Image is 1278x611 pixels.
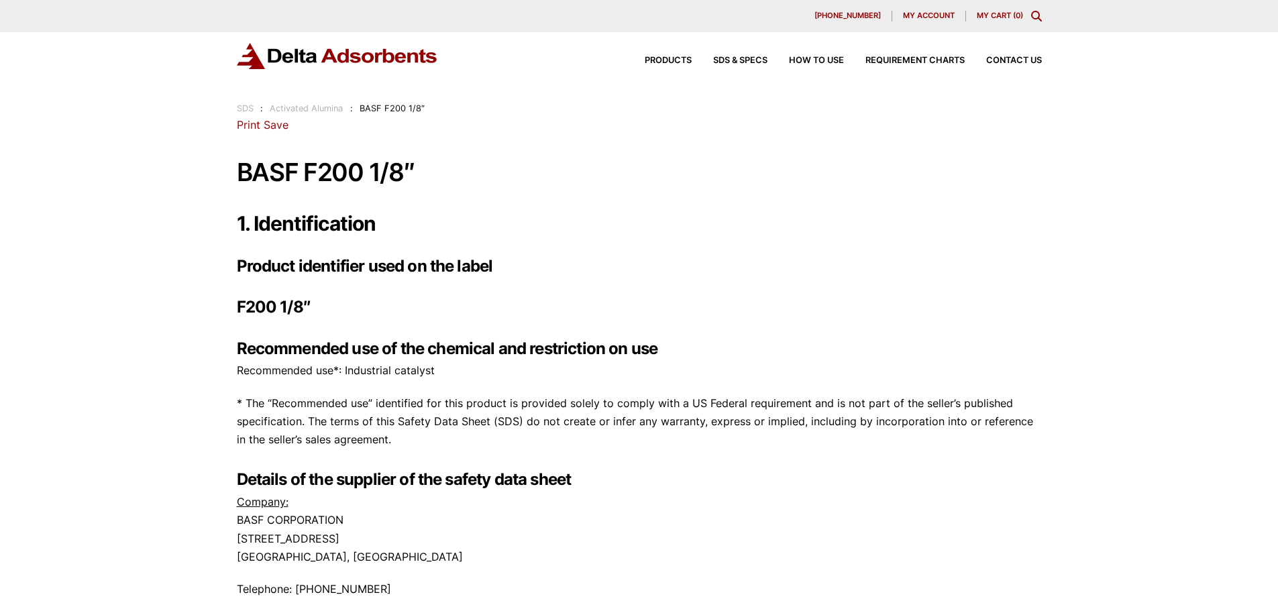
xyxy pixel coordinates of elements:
span: SDS & SPECS [713,56,767,65]
a: [PHONE_NUMBER] [804,11,892,21]
span: BASF F200 1/8″ [360,103,425,113]
strong: Details of the supplier of the safety data sheet [237,469,572,489]
span: Requirement Charts [865,56,965,65]
a: How to Use [767,56,844,65]
a: Save [264,118,288,131]
a: Print [237,118,260,131]
span: 0 [1016,11,1020,20]
span: [PHONE_NUMBER] [814,12,881,19]
span: My account [903,12,955,19]
strong: Recommended use of the chemical and restriction on use [237,339,658,358]
img: Delta Adsorbents [237,43,438,69]
a: Requirement Charts [844,56,965,65]
span: : [260,103,263,113]
span: How to Use [789,56,844,65]
span: Contact Us [986,56,1042,65]
a: Contact Us [965,56,1042,65]
a: Products [623,56,692,65]
p: Telephone: [PHONE_NUMBER] [237,580,1042,598]
a: My account [892,11,966,21]
strong: Product identifier used on the label [237,256,493,276]
p: Recommended use*: Industrial catalyst [237,362,1042,380]
p: BASF CORPORATION [STREET_ADDRESS] [GEOGRAPHIC_DATA], [GEOGRAPHIC_DATA] [237,493,1042,566]
a: SDS [237,103,254,113]
p: * The “Recommended use” identified for this product is provided solely to comply with a US Federa... [237,394,1042,449]
strong: 1. Identification [237,211,376,235]
a: SDS & SPECS [692,56,767,65]
span: : [350,103,353,113]
a: My Cart (0) [977,11,1023,20]
a: Activated Alumina [270,103,343,113]
span: Products [645,56,692,65]
strong: F200 1/8″ [237,297,311,317]
u: Company: [237,495,288,508]
div: Toggle Modal Content [1031,11,1042,21]
h1: BASF F200 1/8″ [237,159,1042,186]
